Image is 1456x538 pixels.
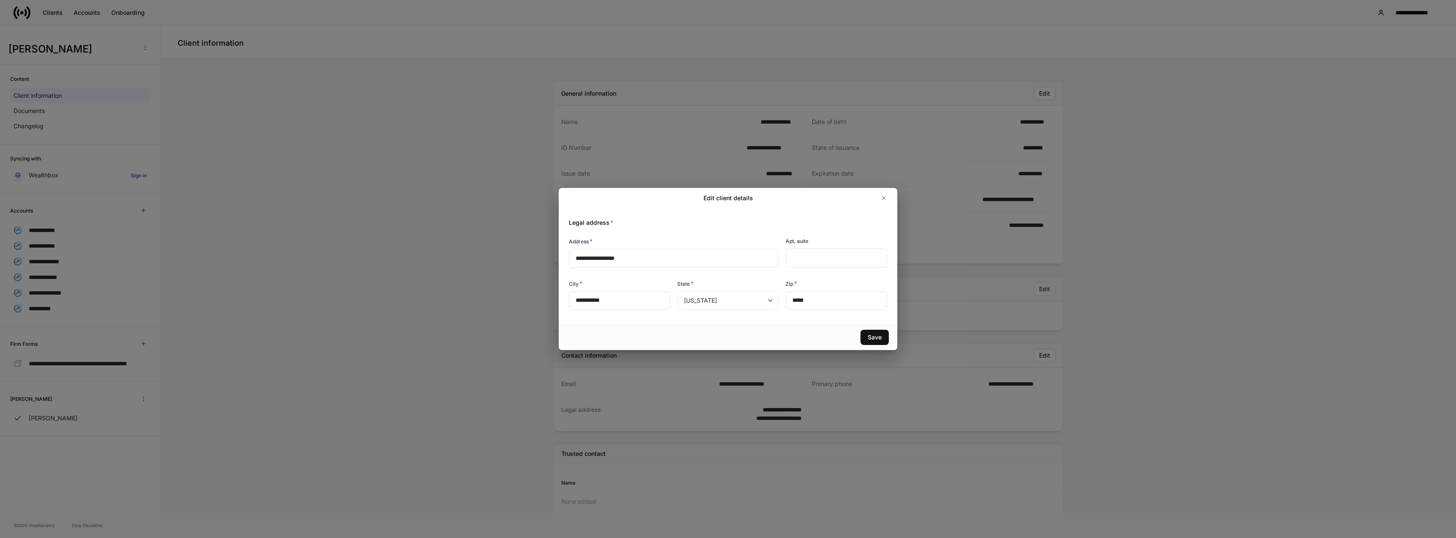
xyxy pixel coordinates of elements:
h2: Edit client details [703,194,753,202]
div: Legal address [562,208,887,227]
button: Save [860,330,889,345]
h6: City [569,279,582,288]
div: Save [868,333,882,342]
div: [US_STATE] [677,291,778,310]
h6: Apt, suite [786,237,808,245]
h6: Address [569,237,593,246]
h6: Zip [786,279,797,288]
h6: State [677,279,694,288]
